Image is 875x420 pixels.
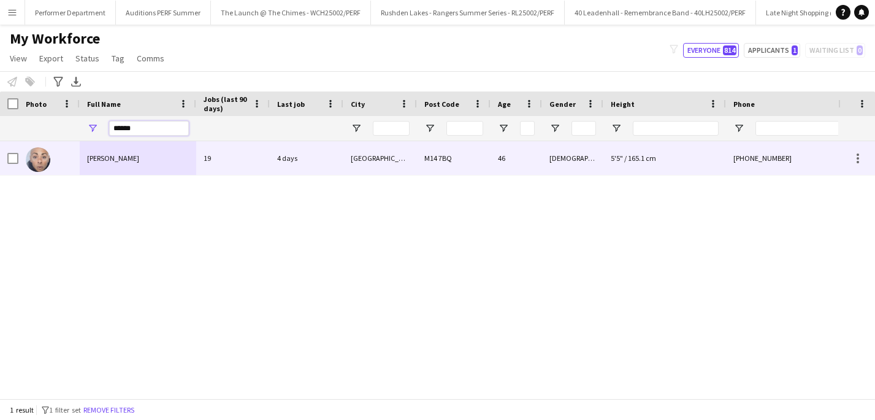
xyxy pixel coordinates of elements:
div: M14 7BQ [417,141,491,175]
span: Last job [277,99,305,109]
span: Status [75,53,99,64]
button: Everyone814 [683,43,739,58]
app-action-btn: Advanced filters [51,74,66,89]
span: Export [39,53,63,64]
div: 4 days [270,141,343,175]
button: Open Filter Menu [498,123,509,134]
button: Open Filter Menu [424,123,435,134]
span: Post Code [424,99,459,109]
input: City Filter Input [373,121,410,136]
a: Tag [107,50,129,66]
input: Post Code Filter Input [446,121,483,136]
img: Stu Bowden [26,147,50,172]
button: 40 Leadenhall - Remembrance Band - 40LH25002/PERF [565,1,756,25]
a: Comms [132,50,169,66]
input: Gender Filter Input [571,121,596,136]
span: 1 [792,45,798,55]
button: Open Filter Menu [611,123,622,134]
span: Phone [733,99,755,109]
app-action-btn: Export XLSX [69,74,83,89]
button: Applicants1 [744,43,800,58]
input: Full Name Filter Input [109,121,189,136]
button: Auditions PERF Summer [116,1,211,25]
span: My Workforce [10,29,100,48]
span: Full Name [87,99,121,109]
button: Performer Department [25,1,116,25]
button: Rushden Lakes - Rangers Summer Series - RL25002/PERF [371,1,565,25]
span: 1 filter set [49,405,81,414]
span: Height [611,99,635,109]
span: Gender [549,99,576,109]
span: Jobs (last 90 days) [204,95,248,113]
button: The Launch @ The Chimes - WCH25002/PERF [211,1,371,25]
span: Comms [137,53,164,64]
button: Remove filters [81,403,137,417]
input: Height Filter Input [633,121,719,136]
button: Open Filter Menu [549,123,560,134]
div: 19 [196,141,270,175]
a: View [5,50,32,66]
input: Age Filter Input [520,121,535,136]
div: 46 [491,141,542,175]
a: Export [34,50,68,66]
span: View [10,53,27,64]
button: Open Filter Menu [733,123,744,134]
span: Photo [26,99,47,109]
a: Status [71,50,104,66]
button: Open Filter Menu [351,123,362,134]
span: Tag [112,53,124,64]
span: City [351,99,365,109]
div: 5'5" / 165.1 cm [603,141,726,175]
span: [PERSON_NAME] [87,154,139,163]
div: [GEOGRAPHIC_DATA] [343,141,417,175]
button: Open Filter Menu [87,123,98,134]
span: Age [498,99,511,109]
span: 814 [723,45,736,55]
div: [DEMOGRAPHIC_DATA] [542,141,603,175]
